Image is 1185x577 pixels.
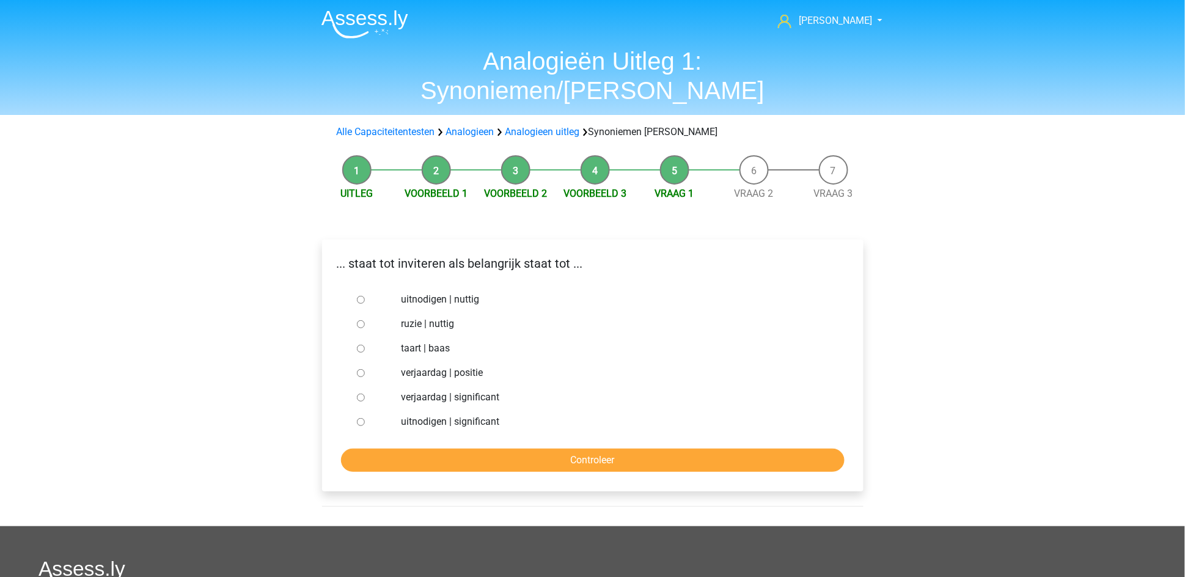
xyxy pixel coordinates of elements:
[401,292,824,307] label: uitnodigen | nuttig
[332,254,854,273] p: ... staat tot inviteren als belangrijk staat tot ...
[484,188,547,199] a: Voorbeeld 2
[401,414,824,429] label: uitnodigen | significant
[446,126,494,138] a: Analogieen
[401,317,824,331] label: ruzie | nuttig
[563,188,626,199] a: Voorbeeld 3
[332,125,854,139] div: Synoniemen [PERSON_NAME]
[340,188,373,199] a: Uitleg
[814,188,853,199] a: Vraag 3
[799,15,872,26] span: [PERSON_NAME]
[321,10,408,39] img: Assessly
[337,126,435,138] a: Alle Capaciteitentesten
[655,188,694,199] a: Vraag 1
[735,188,774,199] a: Vraag 2
[773,13,873,28] a: [PERSON_NAME]
[401,390,824,405] label: verjaardag | significant
[341,449,845,472] input: Controleer
[312,46,874,105] h1: Analogieën Uitleg 1: Synoniemen/[PERSON_NAME]
[505,126,580,138] a: Analogieen uitleg
[405,188,468,199] a: Voorbeeld 1
[401,341,824,356] label: taart | baas
[401,366,824,380] label: verjaardag | positie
